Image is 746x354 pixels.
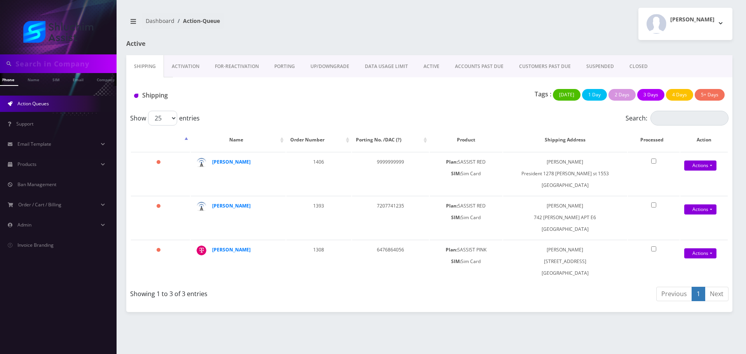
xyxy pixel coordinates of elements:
[286,152,351,195] td: 1406
[511,55,579,78] a: CUSTOMERS PAST DUE
[69,73,87,85] a: Email
[692,287,705,301] a: 1
[684,160,716,171] a: Actions
[130,111,200,126] label: Show entries
[637,89,664,101] button: 3 Days
[286,196,351,239] td: 1393
[503,129,627,151] th: Shipping Address
[303,55,357,78] a: UP/DOWNGRADE
[628,129,680,151] th: Processed: activate to sort column ascending
[148,111,177,126] select: Showentries
[191,129,286,151] th: Name: activate to sort column ascending
[18,201,61,208] span: Order / Cart / Billing
[17,100,49,107] span: Action Queues
[17,242,54,248] span: Invoice Branding
[535,89,551,99] p: Tags :
[705,287,729,301] a: Next
[17,181,56,188] span: Ban Management
[680,129,728,151] th: Action
[93,73,119,85] a: Company
[626,111,729,126] label: Search:
[134,92,323,99] h1: Shipping
[286,240,351,283] td: 1308
[16,120,33,127] span: Support
[582,89,607,101] button: 1 Day
[503,240,627,283] td: [PERSON_NAME] [STREET_ADDRESS] [GEOGRAPHIC_DATA]
[608,89,636,101] button: 2 Days
[503,196,627,239] td: [PERSON_NAME] 742 [PERSON_NAME] APT E6 [GEOGRAPHIC_DATA]
[416,55,447,78] a: ACTIVE
[451,214,461,221] b: SIM:
[650,111,729,126] input: Search:
[352,196,429,239] td: 7207741235
[267,55,303,78] a: PORTING
[207,55,267,78] a: FOR-REActivation
[622,55,655,78] a: CLOSED
[695,89,725,101] button: 5+ Days
[430,240,502,283] td: SASSIST PINK Sim Card
[430,129,502,151] th: Product
[352,152,429,195] td: 9999999999
[446,246,457,253] b: Plan:
[451,258,461,265] b: SIM:
[23,21,93,43] img: Shluchim Assist
[212,246,251,253] a: [PERSON_NAME]
[684,248,716,258] a: Actions
[131,129,190,151] th: : activate to sort column descending
[447,55,511,78] a: ACCOUNTS PAST DUE
[451,170,461,177] b: SIM:
[666,89,693,101] button: 4 Days
[503,152,627,195] td: [PERSON_NAME] President 1278 [PERSON_NAME] st 1553 [GEOGRAPHIC_DATA]
[638,8,732,40] button: [PERSON_NAME]
[430,152,502,195] td: SASSIST RED Sim Card
[579,55,622,78] a: SUSPENDED
[16,56,115,71] input: Search in Company
[352,240,429,283] td: 6476864056
[553,89,580,101] button: [DATE]
[357,55,416,78] a: DATA USAGE LIMIT
[24,73,43,85] a: Name
[126,55,164,78] a: Shipping
[670,16,715,23] h2: [PERSON_NAME]
[126,40,321,47] h1: Active
[430,196,502,239] td: SASSIST RED Sim Card
[49,73,63,85] a: SIM
[146,17,174,24] a: Dashboard
[684,204,716,214] a: Actions
[17,141,51,147] span: Email Template
[130,286,424,298] div: Showing 1 to 3 of 3 entries
[17,161,37,167] span: Products
[126,13,424,35] nav: breadcrumb
[446,159,458,165] b: Plan:
[212,159,251,165] a: [PERSON_NAME]
[656,287,692,301] a: Previous
[212,202,251,209] a: [PERSON_NAME]
[17,221,31,228] span: Admin
[446,202,458,209] b: Plan:
[352,129,429,151] th: Porting No. /DAC (?): activate to sort column ascending
[164,55,207,78] a: Activation
[286,129,351,151] th: Order Number: activate to sort column ascending
[174,17,220,25] li: Action-Queue
[134,94,138,98] img: Shipping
